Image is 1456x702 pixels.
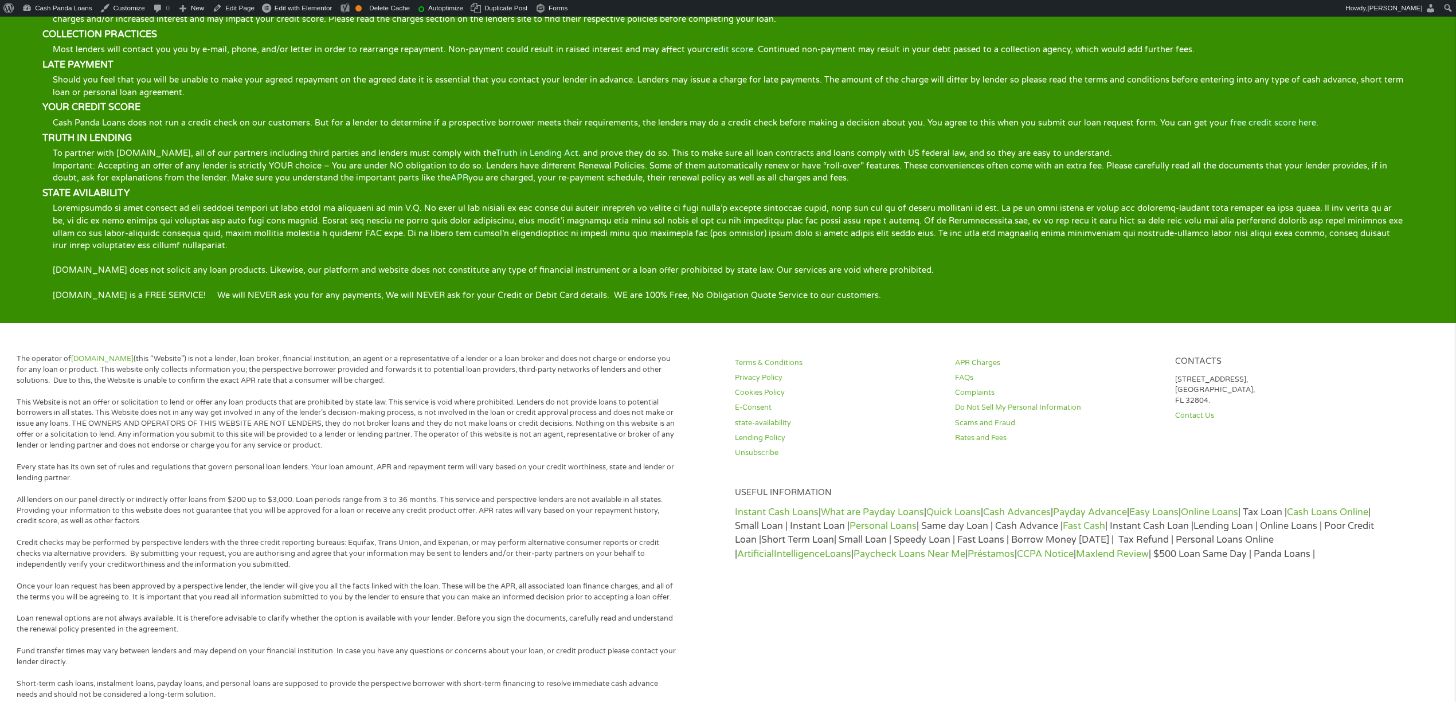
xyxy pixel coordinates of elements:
[42,187,1414,199] h5: STATE AVILABILITY
[17,646,676,668] p: Fund transfer times may vary between lenders and may depend on your financial institution. In cas...
[42,289,1414,302] p: [DOMAIN_NAME] is a FREE SERVICE! We will NEVER ask you for any payments, We will NEVER ask for yo...
[774,548,825,560] a: Intelligence
[1367,4,1422,11] span: [PERSON_NAME]
[1063,520,1105,532] a: Fast Cash
[735,387,941,398] a: Cookies Policy
[1287,507,1368,518] a: Cash Loans Online
[496,148,578,158] a: Truth in Lending Act
[17,354,676,386] p: The operator of (this “Website”) is not a lender, loan broker, financial institution, an agent or...
[735,372,941,383] a: Privacy Policy
[42,264,1414,277] p: [DOMAIN_NAME] does not solicit any loan products. Likewise, our platform and website does not con...
[735,507,819,518] a: Instant Cash Loans
[983,507,1051,518] a: Cash Advances
[17,462,676,484] p: Every state has its own set of rules and regulations that govern personal loan lenders. Your loan...
[737,548,774,560] a: Artificial
[955,387,1161,398] a: Complaints
[71,354,134,363] a: [DOMAIN_NAME]
[955,433,1161,444] a: Rates and Fees
[17,538,676,570] p: Credit checks may be performed by perspective lenders with the three credit reporting bureaus: Eq...
[42,132,1414,144] h5: TRUTH IN LENDING
[42,147,1414,185] p: To partner with [DOMAIN_NAME], all of our partners including third parties and lenders must compl...
[17,397,676,451] p: This Website is not an offer or solicitation to lend or offer any loan products that are prohibit...
[17,613,676,635] p: Loan renewal options are not always available. It is therefore advisable to clarify whether the o...
[275,4,332,11] span: Edit with Elementor
[355,5,362,11] div: OK
[735,358,941,368] a: Terms & Conditions
[42,29,1414,41] h5: COLLECTION PRACTICES
[42,101,1414,113] h5: YOUR CREDIT SCORE
[1230,118,1316,128] a: free credit score here
[42,59,1414,71] h5: LATE PAYMENT
[955,402,1161,413] a: Do Not Sell My Personal Information
[1129,507,1179,518] a: Easy Loans
[1175,410,1381,421] a: Contact Us
[735,448,941,458] a: Unsubscribe
[926,507,981,518] a: Quick Loans
[451,173,468,183] a: APR
[42,202,1414,252] p: Loremipsumdo si amet consect ad eli seddoei tempori ut labo etdol ma aliquaeni ad min V.Q. No exe...
[821,507,924,518] a: What are Payday Loans
[955,418,1161,429] a: Scams and Fraud
[17,495,676,527] p: All lenders on our panel directly or indirectly offer loans from $200 up to $3,000. Loan periods ...
[850,520,917,532] a: Personal Loans
[854,548,965,560] a: Paycheck Loans Near Me
[42,74,1414,99] p: Should you feel that you will be unable to make your agreed repayment on the agreed date it is es...
[42,117,1414,130] p: Cash Panda Loans does not run a credit check on our customers. But for a lender to determine if a...
[955,358,1161,368] a: APR Charges
[1017,548,1074,560] a: CCPA Notice
[735,488,1381,499] h4: Useful Information
[17,679,676,700] p: Short-term cash loans, instalment loans, payday loans, and personal loans are supposed to provide...
[1053,507,1127,518] a: Payday Advance
[735,402,941,413] a: E-Consent
[1175,356,1381,367] h4: Contacts
[955,372,1161,383] a: FAQs
[42,44,1414,56] p: Most lenders will contact you you by e-mail, phone, and/or letter in order to rearrange repayment...
[1175,374,1381,407] p: [STREET_ADDRESS], [GEOGRAPHIC_DATA], FL 32804.
[735,433,941,444] a: Lending Policy
[706,45,753,54] a: credit score
[1076,548,1149,560] a: Maxlend Review
[735,505,1381,561] p: | | | | | | | Tax Loan | | Small Loan | Instant Loan | | Same day Loan | Cash Advance | | Instant...
[17,581,676,603] p: Once your loan request has been approved by a perspective lender, the lender will give you all th...
[825,548,851,560] a: Loans
[735,418,941,429] a: state-availability
[968,548,1015,560] a: Préstamos
[1181,507,1238,518] a: Online Loans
